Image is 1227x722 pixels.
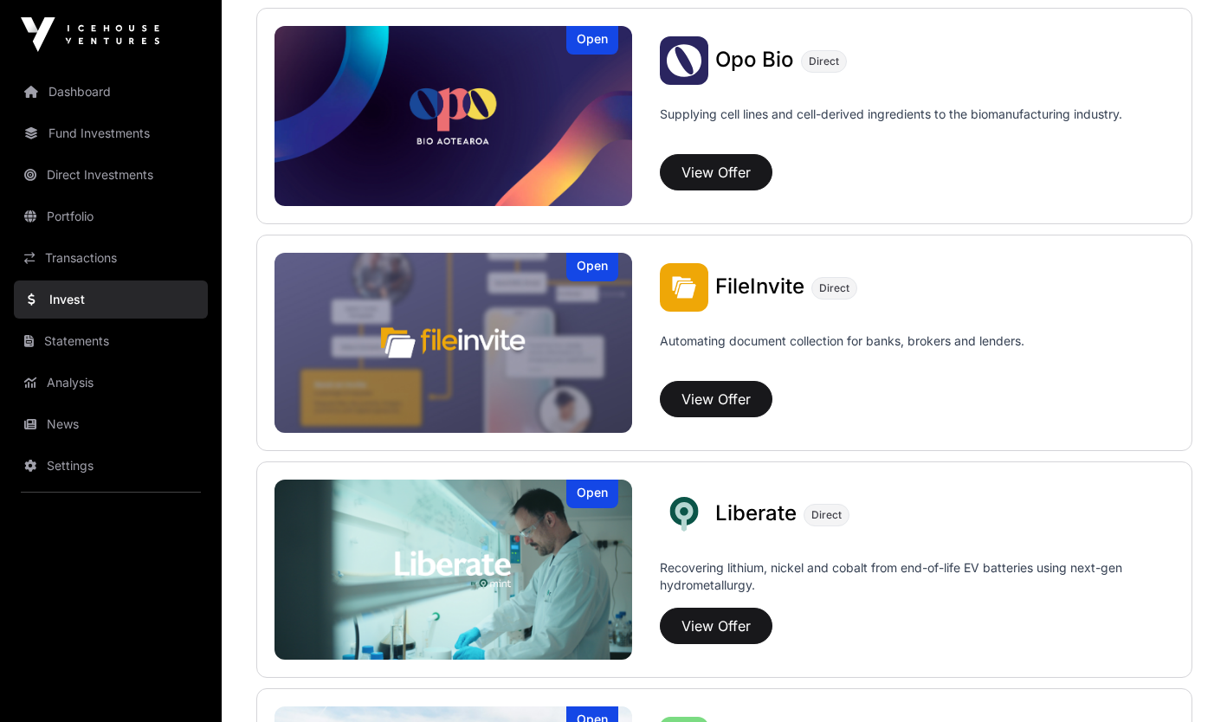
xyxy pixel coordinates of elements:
[14,156,208,194] a: Direct Investments
[566,26,618,55] div: Open
[819,281,849,295] span: Direct
[1140,639,1227,722] iframe: Chat Widget
[274,26,632,206] a: Opo BioOpen
[715,276,804,299] a: FileInvite
[274,480,632,660] img: Liberate
[660,490,708,538] img: Liberate
[660,263,708,312] img: FileInvite
[811,508,842,522] span: Direct
[566,253,618,281] div: Open
[715,47,794,72] span: Opo Bio
[14,364,208,402] a: Analysis
[274,253,632,433] img: FileInvite
[715,500,797,525] span: Liberate
[14,114,208,152] a: Fund Investments
[14,322,208,360] a: Statements
[715,49,794,72] a: Opo Bio
[715,274,804,299] span: FileInvite
[14,73,208,111] a: Dashboard
[660,559,1174,601] p: Recovering lithium, nickel and cobalt from end-of-life EV batteries using next-gen hydrometallurgy.
[14,280,208,319] a: Invest
[715,503,797,525] a: Liberate
[14,239,208,277] a: Transactions
[660,106,1122,123] p: Supplying cell lines and cell-derived ingredients to the biomanufacturing industry.
[274,253,632,433] a: FileInviteOpen
[809,55,839,68] span: Direct
[660,381,772,417] button: View Offer
[660,608,772,644] button: View Offer
[274,26,632,206] img: Opo Bio
[660,332,1024,374] p: Automating document collection for banks, brokers and lenders.
[21,17,159,52] img: Icehouse Ventures Logo
[566,480,618,508] div: Open
[660,36,708,85] img: Opo Bio
[660,154,772,190] button: View Offer
[14,447,208,485] a: Settings
[14,405,208,443] a: News
[14,197,208,235] a: Portfolio
[274,480,632,660] a: LiberateOpen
